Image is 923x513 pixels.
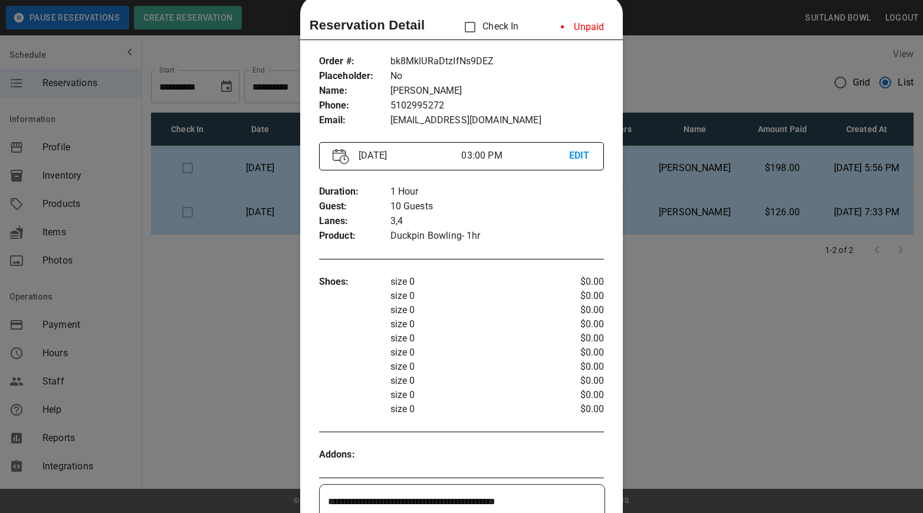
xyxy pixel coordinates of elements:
[557,275,605,289] p: $0.00
[319,113,390,128] p: Email :
[461,149,569,163] p: 03:00 PM
[319,275,390,290] p: Shoes :
[319,84,390,98] p: Name :
[319,69,390,84] p: Placeholder :
[557,303,605,317] p: $0.00
[319,214,390,229] p: Lanes :
[390,84,605,98] p: [PERSON_NAME]
[390,54,605,69] p: bk8MklURaDtzIfNs9DEZ
[390,214,605,229] p: 3,4
[390,346,557,360] p: size 0
[390,331,557,346] p: size 0
[319,199,390,214] p: Guest :
[390,98,605,113] p: 5102995272
[319,54,390,69] p: Order # :
[390,360,557,374] p: size 0
[319,98,390,113] p: Phone :
[557,402,605,416] p: $0.00
[390,275,557,289] p: size 0
[390,402,557,416] p: size 0
[458,15,518,40] p: Check In
[319,448,390,462] p: Addons :
[557,317,605,331] p: $0.00
[310,15,425,35] p: Reservation Detail
[557,331,605,346] p: $0.00
[390,317,557,331] p: size 0
[557,346,605,360] p: $0.00
[390,185,605,199] p: 1 Hour
[390,69,605,84] p: No
[390,113,605,128] p: [EMAIL_ADDRESS][DOMAIN_NAME]
[557,388,605,402] p: $0.00
[557,289,605,303] p: $0.00
[557,374,605,388] p: $0.00
[319,229,390,244] p: Product :
[390,303,557,317] p: size 0
[333,149,349,165] img: Vector
[569,149,590,163] p: EDIT
[390,199,605,214] p: 10 Guests
[557,360,605,374] p: $0.00
[390,388,557,402] p: size 0
[390,374,557,388] p: size 0
[354,149,461,163] p: [DATE]
[551,15,613,39] li: Unpaid
[319,185,390,199] p: Duration :
[390,289,557,303] p: size 0
[390,229,605,244] p: Duckpin Bowling- 1hr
